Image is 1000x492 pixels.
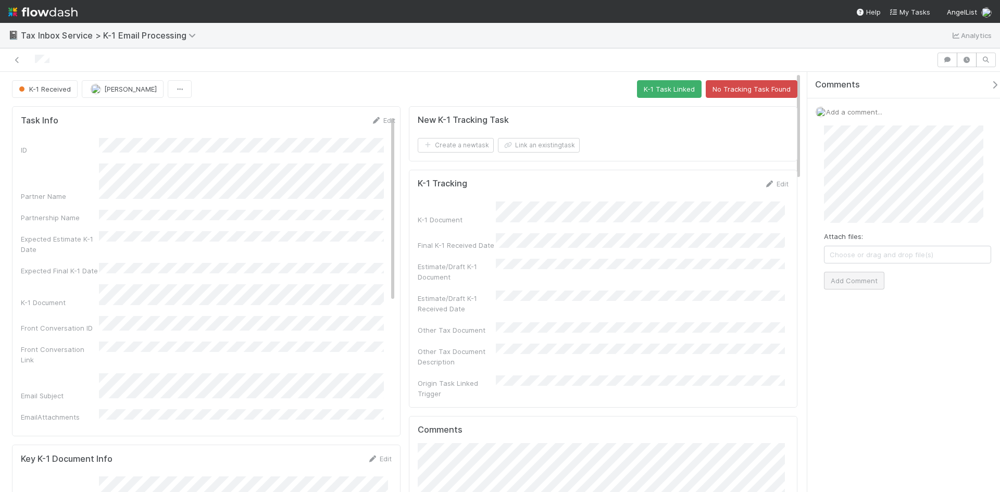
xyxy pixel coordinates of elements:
a: My Tasks [889,7,930,17]
span: [PERSON_NAME] [104,85,157,93]
div: K-1 Document [418,215,496,225]
div: Estimate/Draft K-1 Received Date [418,293,496,314]
h5: Comments [418,425,789,435]
button: Create a newtask [418,138,494,153]
div: Other Tax Document [418,325,496,335]
div: EmailAttachments [21,412,99,422]
a: Edit [367,455,392,463]
h5: Task Info [21,116,58,126]
button: K-1 Task Linked [637,80,702,98]
div: Estimate/Draft K-1 Document [418,261,496,282]
h5: K-1 Tracking [418,179,467,189]
div: Email Subject [21,390,99,401]
button: No Tracking Task Found [706,80,797,98]
h5: New K-1 Tracking Task [418,115,509,125]
button: Link an existingtask [498,138,580,153]
div: Partner Name [21,191,99,201]
div: ID [21,145,99,155]
h5: Key K-1 Document Info [21,454,113,464]
div: Partnership Name [21,212,99,223]
div: Final K-1 Received Date [418,240,496,250]
span: K-1 Received [17,85,71,93]
span: Choose or drag and drop file(s) [824,246,991,263]
span: My Tasks [889,8,930,16]
img: avatar_cbf6e7c1-1692-464b-bc1b-b8582b2cbdce.png [91,84,101,94]
span: Add a comment... [826,108,882,116]
span: AngelList [947,8,977,16]
div: Front Conversation ID [21,323,99,333]
div: Help [856,7,881,17]
button: [PERSON_NAME] [82,80,164,98]
div: K-1 Document [21,297,99,308]
span: 📓 [8,31,19,40]
div: Expected Final K-1 Date [21,266,99,276]
div: Other Tax Document Description [418,346,496,367]
a: Analytics [951,29,992,42]
span: Comments [815,80,860,90]
a: Edit [371,116,395,124]
img: avatar_e41e7ae5-e7d9-4d8d-9f56-31b0d7a2f4fd.png [981,7,992,18]
div: Front Conversation Link [21,344,99,365]
span: Tax Inbox Service > K-1 Email Processing [21,30,201,41]
button: Add Comment [824,272,884,289]
img: avatar_e41e7ae5-e7d9-4d8d-9f56-31b0d7a2f4fd.png [816,107,826,117]
img: logo-inverted-e16ddd16eac7371096b0.svg [8,3,78,21]
label: Attach files: [824,231,863,242]
div: Origin Task Linked Trigger [418,378,496,399]
div: Expected Estimate K-1 Date [21,234,99,255]
a: Edit [764,180,789,188]
button: K-1 Received [12,80,78,98]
